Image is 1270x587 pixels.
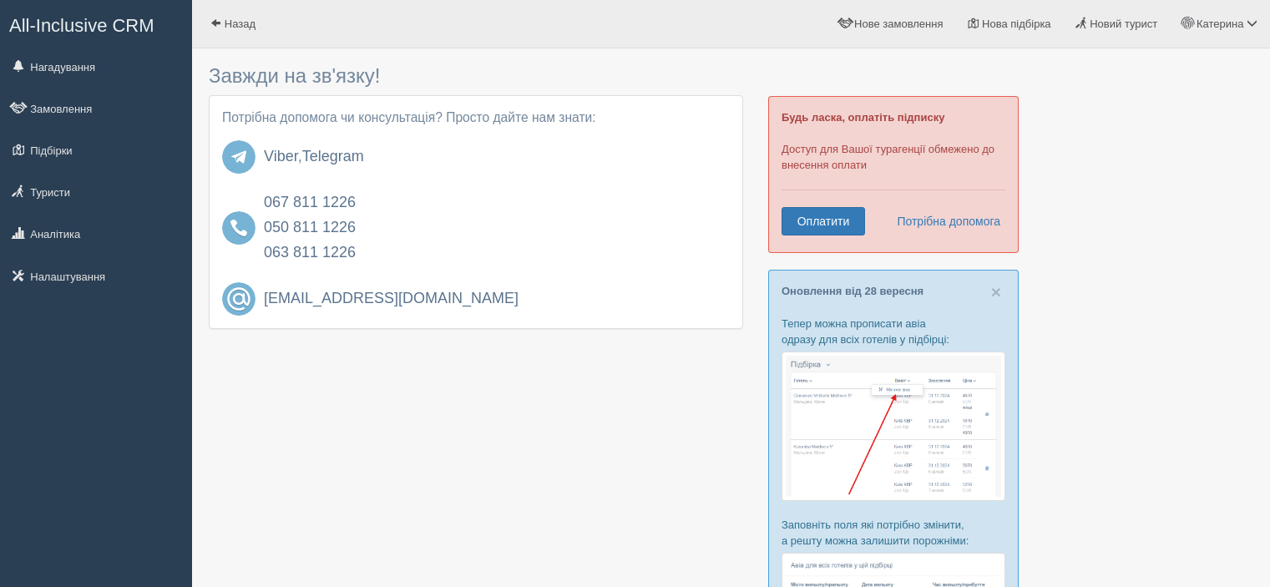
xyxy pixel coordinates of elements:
img: phone-1055012.svg [222,211,256,245]
p: Потрібна допомога чи консультація? Просто дайте нам знати: [222,109,730,128]
div: Доступ для Вашої турагенції обмежено до внесення оплати [768,96,1019,253]
p: Заповніть поля які потрібно змінити, а решту можна залишити порожніми: [782,517,1005,549]
b: Будь ласка, оплатіть підписку [782,111,944,124]
h4: , [264,149,730,165]
span: Новий турист [1090,18,1157,30]
a: Оновлення від 28 вересня [782,285,923,297]
a: Viber [264,148,298,164]
a: 063 811 1226 [264,244,356,261]
span: Назад [225,18,256,30]
span: Нова підбірка [982,18,1051,30]
a: Telegram [302,148,364,164]
span: Нове замовлення [854,18,943,30]
a: [EMAIL_ADDRESS][DOMAIN_NAME] [264,291,730,307]
h3: Завжди на зв'язку! [209,65,743,87]
img: email.svg [222,282,256,316]
p: Тепер можна прописати авіа одразу для всіх готелів у підбірці: [782,316,1005,347]
button: Close [991,283,1001,301]
span: Катерина [1197,18,1243,30]
a: Потрібна допомога [886,207,1001,235]
img: telegram.svg [222,140,256,174]
span: All-Inclusive CRM [9,15,154,36]
a: 050 811 1226 [264,219,356,235]
img: %D0%BF%D1%96%D0%B4%D0%B1%D1%96%D1%80%D0%BA%D0%B0-%D0%B0%D0%B2%D1%96%D0%B0-1-%D1%81%D1%80%D0%BC-%D... [782,352,1005,501]
a: 067 811 1226 [264,194,356,210]
a: Оплатити [782,207,865,235]
span: × [991,282,1001,301]
a: All-Inclusive CRM [1,1,191,47]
